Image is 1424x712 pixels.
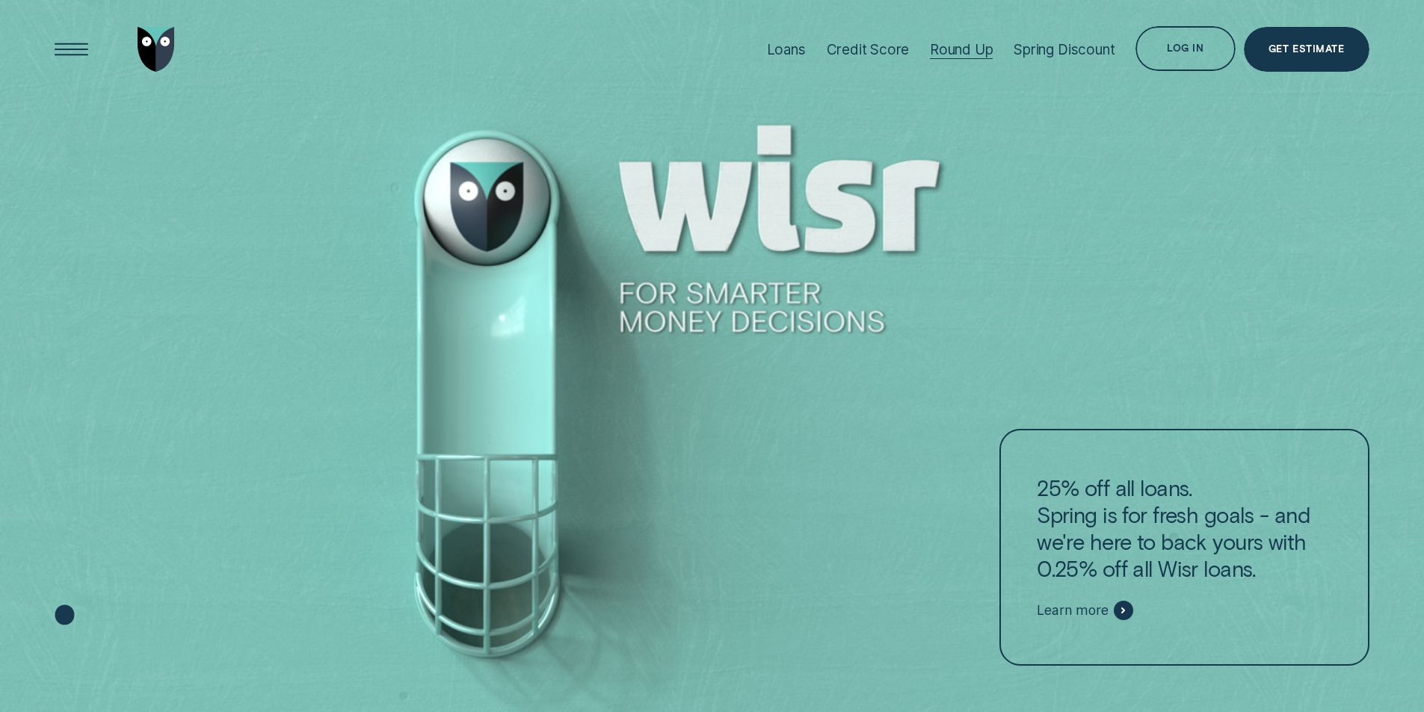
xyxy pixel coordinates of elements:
[1244,27,1369,72] a: Get Estimate
[930,41,993,58] div: Round Up
[1014,41,1115,58] div: Spring Discount
[827,41,910,58] div: Credit Score
[138,27,175,72] img: Wisr
[49,27,94,72] button: Open Menu
[999,429,1369,666] a: 25% off all loans.Spring is for fresh goals - and we're here to back yours with 0.25% off all Wis...
[1135,26,1235,71] button: Log in
[767,41,806,58] div: Loans
[1037,474,1331,582] p: 25% off all loans. Spring is for fresh goals - and we're here to back yours with 0.25% off all Wi...
[1037,602,1108,619] span: Learn more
